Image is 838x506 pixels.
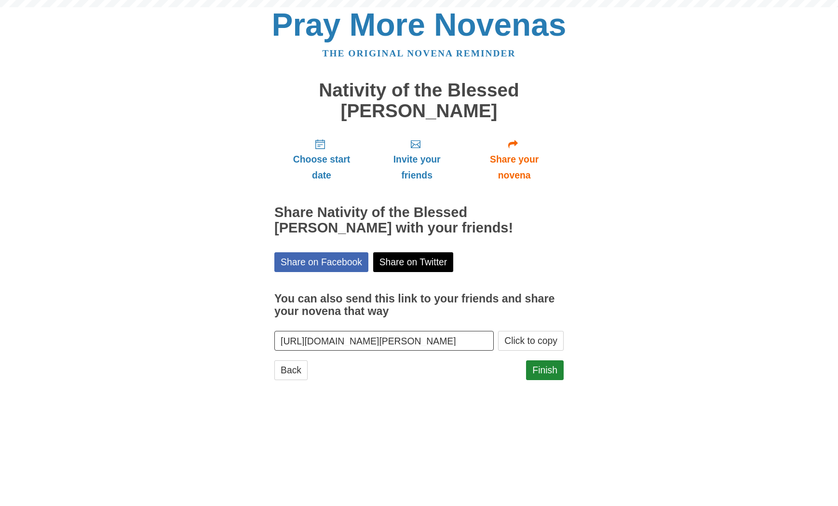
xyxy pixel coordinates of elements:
h3: You can also send this link to your friends and share your novena that way [274,293,564,317]
a: Back [274,360,308,380]
a: Share on Facebook [274,252,368,272]
h1: Nativity of the Blessed [PERSON_NAME] [274,80,564,121]
h2: Share Nativity of the Blessed [PERSON_NAME] with your friends! [274,205,564,236]
a: Invite your friends [369,131,465,188]
a: Pray More Novenas [272,7,567,42]
a: Share your novena [465,131,564,188]
a: Finish [526,360,564,380]
a: Choose start date [274,131,369,188]
a: Share on Twitter [373,252,454,272]
button: Click to copy [498,331,564,351]
span: Share your novena [474,151,554,183]
a: The original novena reminder [323,48,516,58]
span: Invite your friends [378,151,455,183]
span: Choose start date [284,151,359,183]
